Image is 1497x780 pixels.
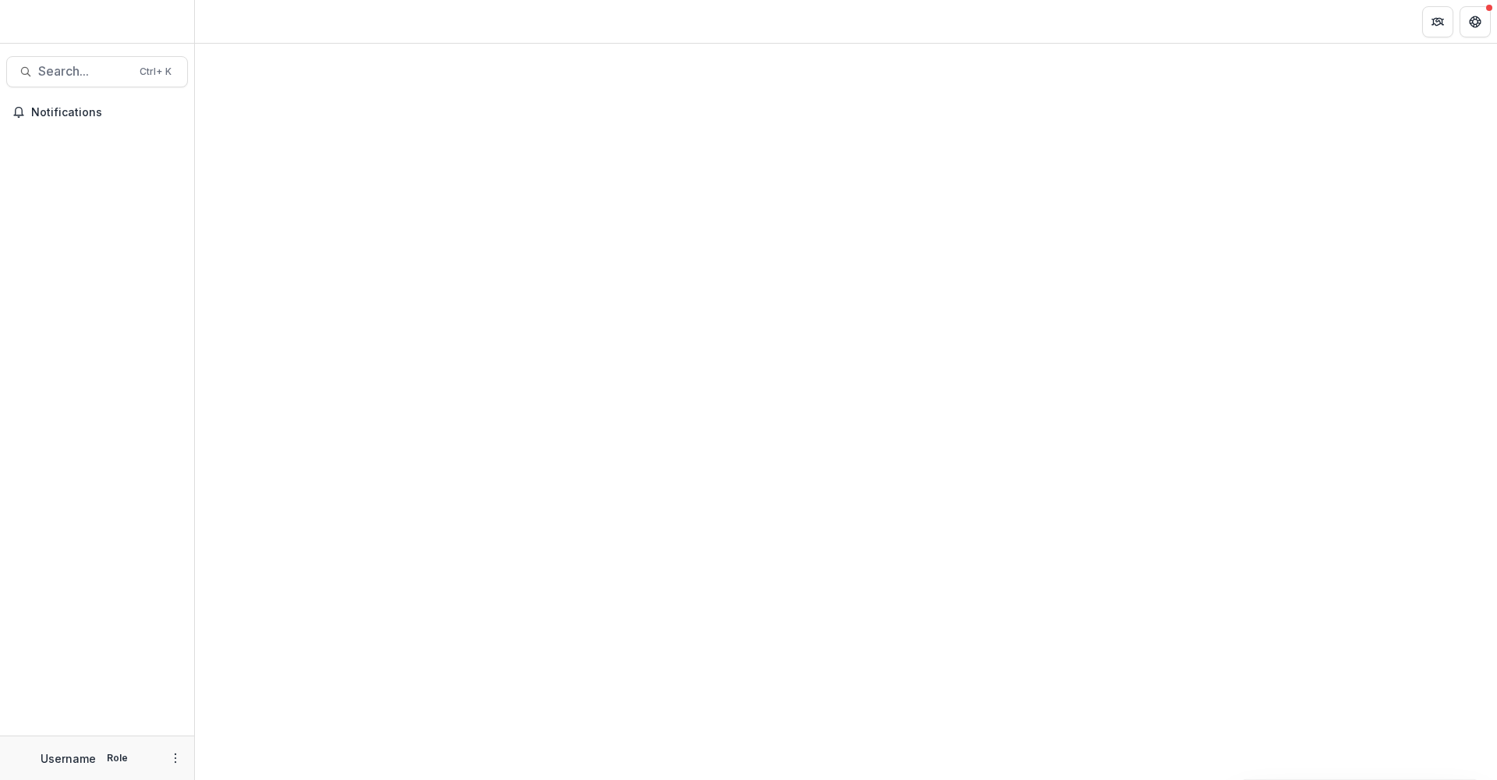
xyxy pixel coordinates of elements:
button: Search... [6,56,188,87]
span: Search... [38,64,130,79]
p: Username [41,750,96,767]
p: Role [102,751,133,765]
div: Ctrl + K [136,63,175,80]
nav: breadcrumb [201,10,267,33]
button: Notifications [6,100,188,125]
button: More [166,749,185,768]
button: Get Help [1460,6,1491,37]
span: Notifications [31,106,182,119]
button: Partners [1422,6,1453,37]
